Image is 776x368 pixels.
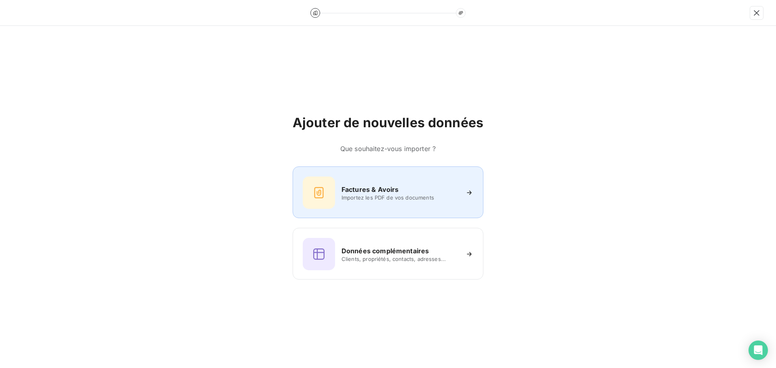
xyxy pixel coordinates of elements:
[293,115,483,131] h2: Ajouter de nouvelles données
[342,256,459,262] span: Clients, propriétés, contacts, adresses...
[293,144,483,154] h6: Que souhaitez-vous importer ?
[342,194,459,201] span: Importez les PDF de vos documents
[342,185,399,194] h6: Factures & Avoirs
[749,341,768,360] div: Open Intercom Messenger
[342,246,429,256] h6: Données complémentaires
